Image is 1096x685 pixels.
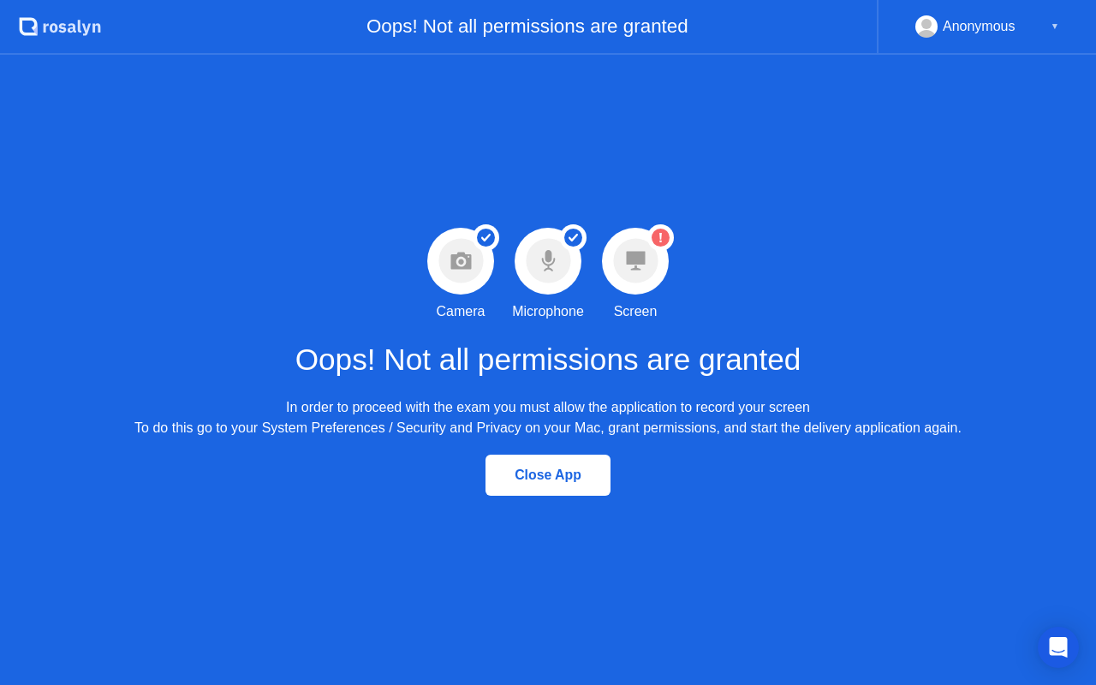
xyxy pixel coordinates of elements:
div: Microphone [512,301,584,322]
button: Close App [485,455,611,496]
div: ▼ [1051,15,1059,38]
div: Open Intercom Messenger [1038,627,1079,668]
div: Camera [437,301,485,322]
div: Anonymous [943,15,1016,38]
div: Screen [614,301,658,322]
div: In order to proceed with the exam you must allow the application to record your screen To do this... [134,397,962,438]
h1: Oops! Not all permissions are granted [295,337,801,383]
div: Close App [491,468,605,483]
